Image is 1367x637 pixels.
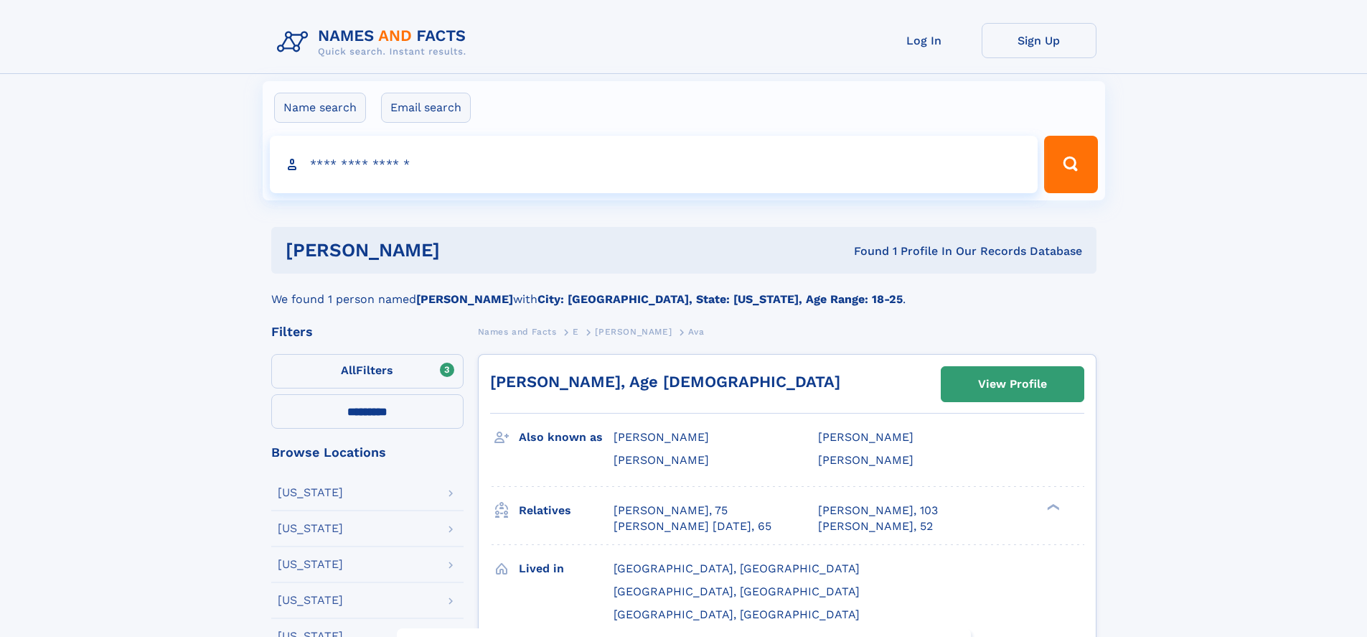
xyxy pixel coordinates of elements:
[519,425,614,450] h3: Also known as
[982,23,1096,58] a: Sign Up
[595,327,672,337] span: [PERSON_NAME]
[1043,502,1061,511] div: ❯
[416,292,513,306] b: [PERSON_NAME]
[614,519,771,534] a: [PERSON_NAME] [DATE], 65
[573,327,579,337] span: E
[614,503,728,519] a: [PERSON_NAME], 75
[614,562,860,575] span: [GEOGRAPHIC_DATA], [GEOGRAPHIC_DATA]
[1044,136,1097,193] button: Search Button
[818,453,913,467] span: [PERSON_NAME]
[278,595,343,606] div: [US_STATE]
[537,292,903,306] b: City: [GEOGRAPHIC_DATA], State: [US_STATE], Age Range: 18-25
[595,322,672,340] a: [PERSON_NAME]
[271,446,464,459] div: Browse Locations
[278,559,343,570] div: [US_STATE]
[818,519,933,534] a: [PERSON_NAME], 52
[519,557,614,581] h3: Lived in
[614,453,709,467] span: [PERSON_NAME]
[614,608,860,621] span: [GEOGRAPHIC_DATA], [GEOGRAPHIC_DATA]
[614,585,860,598] span: [GEOGRAPHIC_DATA], [GEOGRAPHIC_DATA]
[341,363,356,377] span: All
[286,241,647,259] h1: [PERSON_NAME]
[381,93,471,123] label: Email search
[274,93,366,123] label: Name search
[490,373,840,391] a: [PERSON_NAME], Age [DEMOGRAPHIC_DATA]
[519,498,614,523] h3: Relatives
[271,274,1096,308] div: We found 1 person named with .
[818,430,913,444] span: [PERSON_NAME]
[818,503,938,519] a: [PERSON_NAME], 103
[278,487,343,498] div: [US_STATE]
[941,367,1084,401] a: View Profile
[271,325,464,338] div: Filters
[647,243,1082,259] div: Found 1 Profile In Our Records Database
[978,368,1047,401] div: View Profile
[271,354,464,389] label: Filters
[573,322,579,340] a: E
[270,136,1038,193] input: search input
[867,23,982,58] a: Log In
[478,322,557,340] a: Names and Facts
[271,23,478,62] img: Logo Names and Facts
[614,430,709,444] span: [PERSON_NAME]
[688,327,705,337] span: Ava
[278,523,343,534] div: [US_STATE]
